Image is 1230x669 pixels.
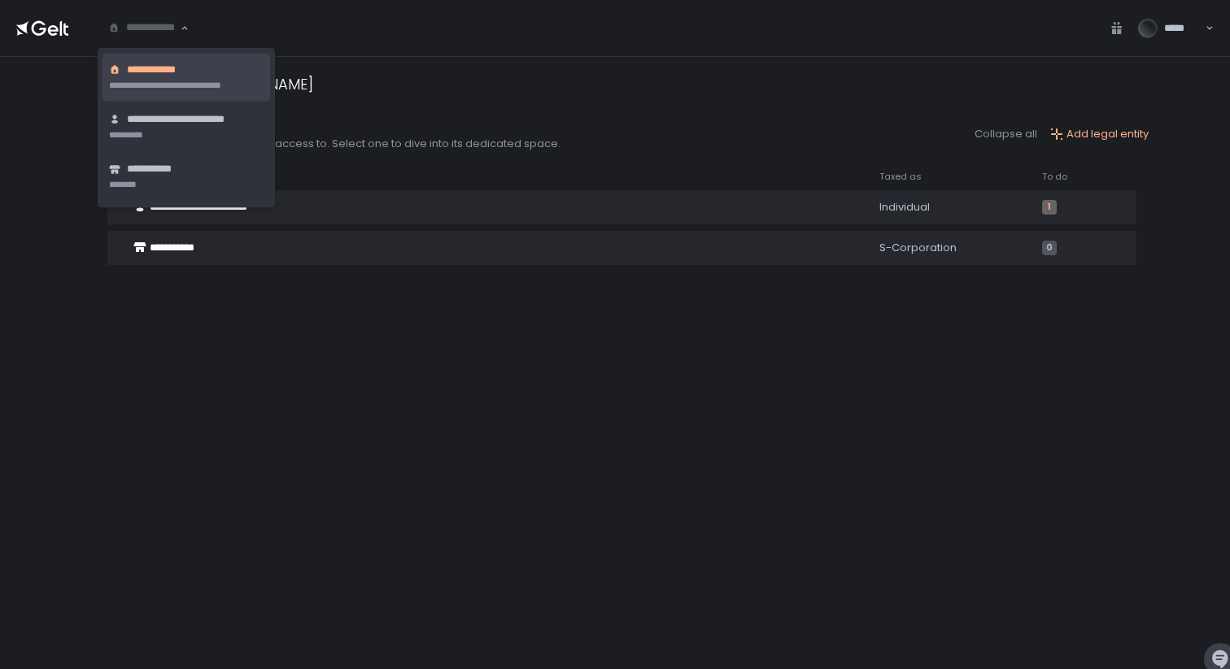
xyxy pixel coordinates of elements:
[975,127,1037,141] button: Collapse all
[879,200,1023,215] div: Individual
[1050,127,1149,141] button: Add legal entity
[1042,171,1067,183] span: To do
[108,20,179,36] input: Search for option
[107,118,560,137] div: Your entities
[117,171,172,183] span: Legal name
[107,73,313,95] div: Welcome to [PERSON_NAME]
[1042,200,1057,215] span: 1
[98,11,189,45] div: Search for option
[1042,241,1057,255] span: 0
[879,171,922,183] span: Taxed as
[107,137,560,151] div: Below are the entities you have access to. Select one to dive into its dedicated space.
[879,241,1023,255] div: S-Corporation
